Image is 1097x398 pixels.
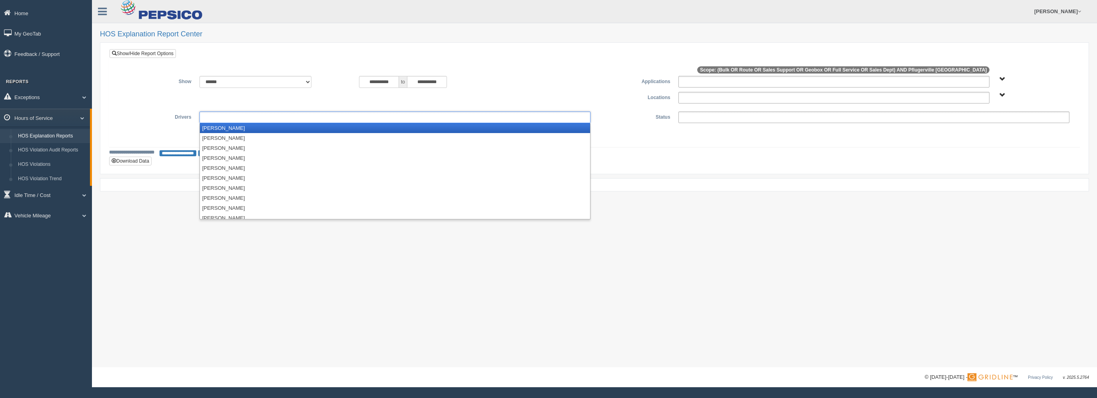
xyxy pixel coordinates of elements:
[14,172,90,186] a: HOS Violation Trend
[200,213,590,223] li: [PERSON_NAME]
[594,111,674,121] label: Status
[594,92,674,101] label: Locations
[200,123,590,133] li: [PERSON_NAME]
[200,193,590,203] li: [PERSON_NAME]
[116,76,195,86] label: Show
[697,66,989,74] span: Scope: (Bulk OR Route OR Sales Support OR Geobox OR Full Service OR Sales Dept) AND Pflugerville ...
[14,157,90,172] a: HOS Violations
[110,49,176,58] a: Show/Hide Report Options
[200,133,590,143] li: [PERSON_NAME]
[100,30,1089,38] h2: HOS Explanation Report Center
[200,183,590,193] li: [PERSON_NAME]
[200,143,590,153] li: [PERSON_NAME]
[399,76,407,88] span: to
[109,157,152,165] button: Download Data
[14,143,90,157] a: HOS Violation Audit Reports
[594,76,674,86] label: Applications
[116,111,195,121] label: Drivers
[200,203,590,213] li: [PERSON_NAME]
[1028,375,1053,380] a: Privacy Policy
[14,129,90,143] a: HOS Explanation Reports
[200,153,590,163] li: [PERSON_NAME]
[967,373,1013,381] img: Gridline
[1063,375,1089,380] span: v. 2025.5.2764
[200,173,590,183] li: [PERSON_NAME]
[200,163,590,173] li: [PERSON_NAME]
[925,373,1089,382] div: © [DATE]-[DATE] - ™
